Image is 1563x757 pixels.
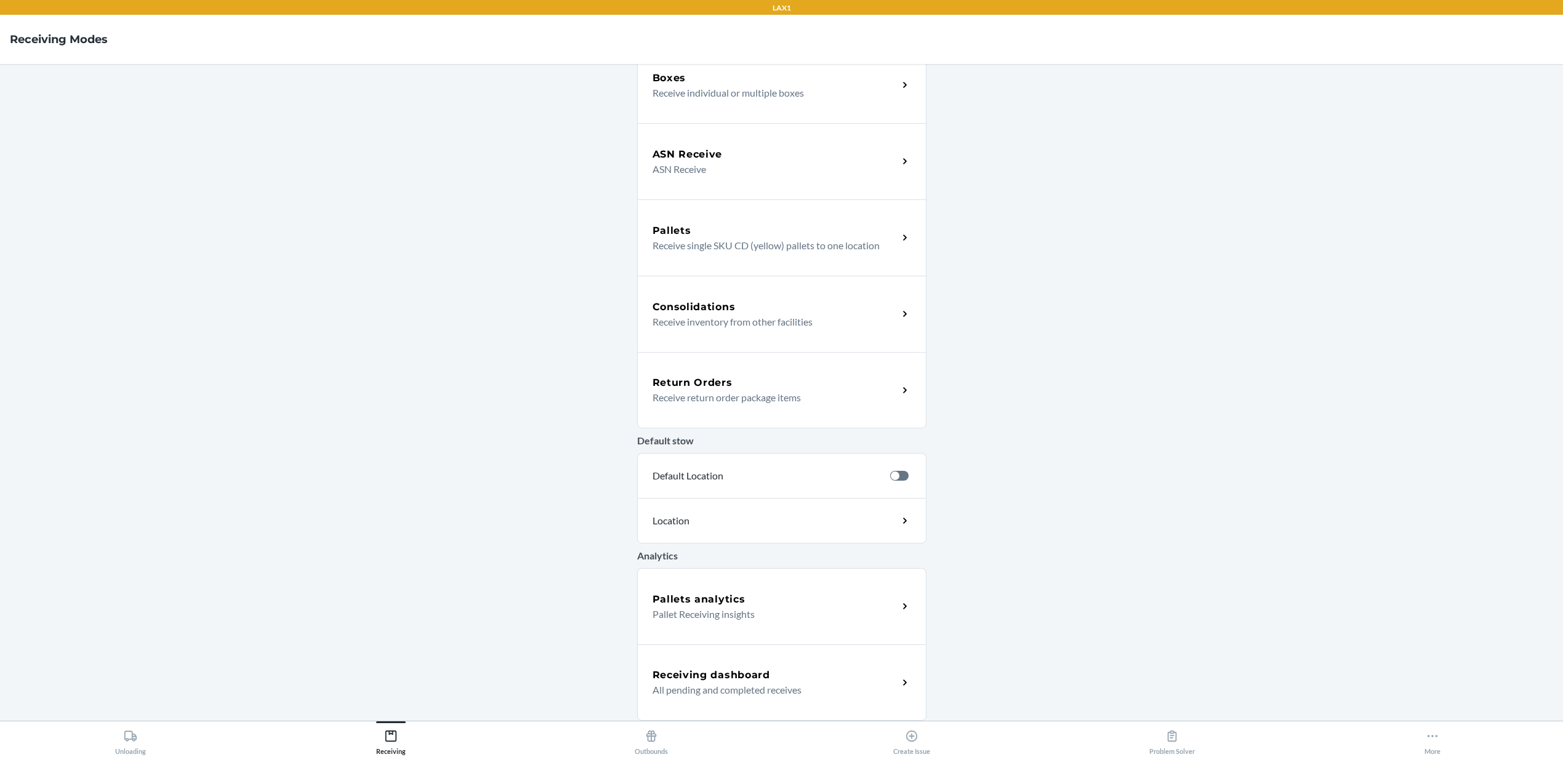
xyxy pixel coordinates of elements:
button: More [1303,721,1563,755]
h5: Consolidations [653,300,736,314]
button: Receiving [260,721,521,755]
h4: Receiving Modes [10,31,108,47]
button: Create Issue [781,721,1042,755]
p: Location [653,513,798,528]
button: Problem Solver [1042,721,1303,755]
p: Receive single SKU CD (yellow) pallets to one location [653,238,888,253]
a: ASN ReceiveASN Receive [637,123,926,199]
p: ASN Receive [653,162,888,177]
a: Return OrdersReceive return order package items [637,352,926,428]
div: Create Issue [893,724,930,755]
h5: ASN Receive [653,147,723,162]
p: Default stow [637,433,926,448]
a: BoxesReceive individual or multiple boxes [637,47,926,123]
p: Pallet Receiving insights [653,607,888,622]
p: Receive return order package items [653,390,888,405]
button: Outbounds [521,721,781,755]
div: Unloading [115,724,146,755]
a: Location [637,498,926,543]
a: Pallets analyticsPallet Receiving insights [637,568,926,644]
h5: Boxes [653,71,686,86]
h5: Receiving dashboard [653,668,770,683]
p: Receive inventory from other facilities [653,314,888,329]
h5: Return Orders [653,375,733,390]
div: Outbounds [635,724,668,755]
div: More [1424,724,1440,755]
p: Analytics [637,548,926,563]
p: Receive individual or multiple boxes [653,86,888,100]
a: Receiving dashboardAll pending and completed receives [637,644,926,721]
a: ConsolidationsReceive inventory from other facilities [637,276,926,352]
p: All pending and completed receives [653,683,888,697]
p: Default Location [653,468,880,483]
div: Receiving [376,724,406,755]
h5: Pallets [653,223,691,238]
div: Problem Solver [1149,724,1195,755]
h5: Pallets analytics [653,592,745,607]
p: LAX1 [773,2,791,14]
a: PalletsReceive single SKU CD (yellow) pallets to one location [637,199,926,276]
